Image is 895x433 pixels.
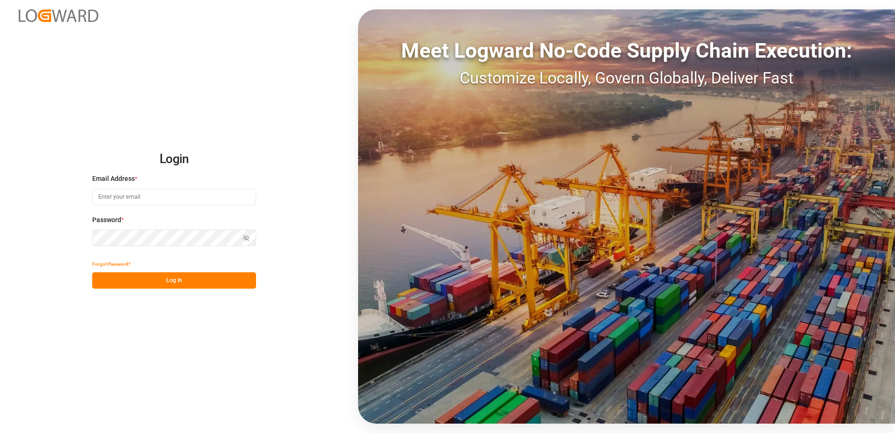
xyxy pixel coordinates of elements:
[92,272,256,289] button: Log In
[358,66,895,90] div: Customize Locally, Govern Globally, Deliver Fast
[92,215,121,225] span: Password
[358,35,895,66] div: Meet Logward No-Code Supply Chain Execution:
[92,144,256,174] h2: Login
[92,189,256,205] input: Enter your email
[92,174,135,184] span: Email Address
[19,9,98,22] img: Logward_new_orange.png
[92,256,131,272] button: Forgot Password?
